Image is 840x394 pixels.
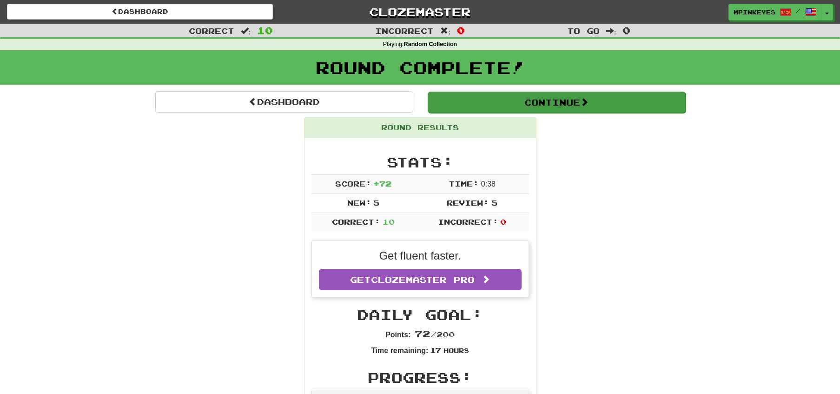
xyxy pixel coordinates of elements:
[311,154,529,170] h2: Stats:
[606,27,616,35] span: :
[457,25,465,36] span: 0
[385,331,410,339] strong: Points:
[449,179,479,188] span: Time:
[257,25,273,36] span: 10
[622,25,630,36] span: 0
[447,198,489,207] span: Review:
[440,27,450,35] span: :
[3,58,837,77] h1: Round Complete!
[371,347,428,354] strong: Time remaining:
[734,8,775,16] span: mpinkeyes
[311,370,529,385] h2: Progress:
[241,27,251,35] span: :
[500,217,506,226] span: 0
[481,180,496,188] span: 0 : 38
[430,346,441,354] span: 17
[728,4,821,20] a: mpinkeyes /
[287,4,553,20] a: Clozemaster
[375,26,434,35] span: Incorrect
[304,118,536,138] div: Round Results
[383,217,395,226] span: 10
[319,248,522,264] p: Get fluent faster.
[796,7,800,14] span: /
[443,347,469,354] small: Hours
[373,198,379,207] span: 5
[491,198,497,207] span: 5
[335,179,371,188] span: Score:
[373,179,391,188] span: + 72
[332,217,380,226] span: Correct:
[7,4,273,20] a: Dashboard
[371,274,475,285] span: Clozemaster Pro
[311,307,529,322] h2: Daily Goal:
[415,328,430,339] span: 72
[189,26,234,35] span: Correct
[567,26,600,35] span: To go
[415,330,455,339] span: / 200
[404,41,457,47] strong: Random Collection
[438,217,498,226] span: Incorrect:
[347,198,371,207] span: New:
[155,91,413,113] a: Dashboard
[428,92,686,113] button: Continue
[319,269,522,290] a: GetClozemaster Pro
